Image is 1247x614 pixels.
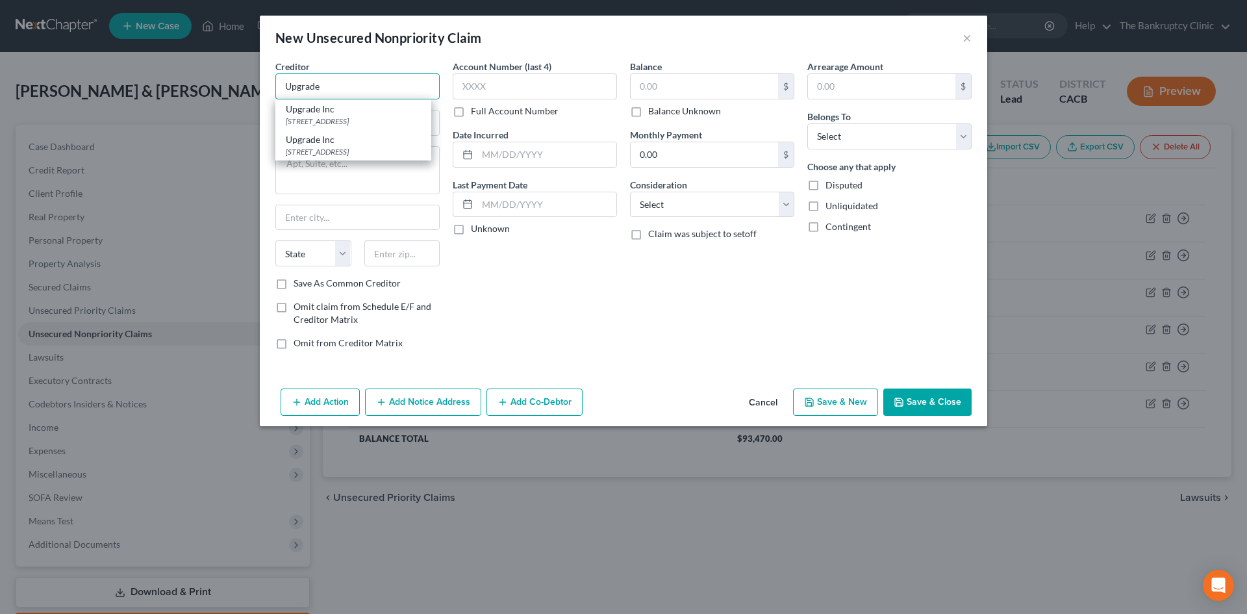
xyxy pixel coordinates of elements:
div: [STREET_ADDRESS] [286,116,421,127]
input: XXXX [453,73,617,99]
button: Save & New [793,389,878,416]
button: Add Co-Debtor [486,389,583,416]
label: Balance [630,60,662,73]
div: New Unsecured Nonpriority Claim [275,29,481,47]
span: Belongs To [807,111,851,122]
span: Omit claim from Schedule E/F and Creditor Matrix [294,301,431,325]
input: 0.00 [808,74,955,99]
label: Choose any that apply [807,160,896,173]
label: Date Incurred [453,128,509,142]
label: Last Payment Date [453,178,527,192]
div: Open Intercom Messenger [1203,570,1234,601]
button: Add Notice Address [365,389,481,416]
input: 0.00 [631,74,778,99]
span: Claim was subject to setoff [648,228,757,239]
label: Unknown [471,222,510,235]
input: MM/DD/YYYY [477,192,616,217]
button: Add Action [281,389,360,416]
div: $ [778,142,794,167]
span: Disputed [825,179,863,190]
label: Monthly Payment [630,128,702,142]
label: Account Number (last 4) [453,60,551,73]
label: Full Account Number [471,105,559,118]
span: Contingent [825,221,871,232]
span: Unliquidated [825,200,878,211]
div: [STREET_ADDRESS] [286,146,421,157]
button: Save & Close [883,389,972,416]
div: $ [955,74,971,99]
span: Creditor [275,61,310,72]
div: $ [778,74,794,99]
button: Cancel [738,390,788,416]
div: Upgrade Inc [286,103,421,116]
label: Balance Unknown [648,105,721,118]
label: Consideration [630,178,687,192]
label: Arrearage Amount [807,60,883,73]
button: × [963,30,972,45]
span: Omit from Creditor Matrix [294,337,403,348]
input: Search creditor by name... [275,73,440,99]
input: MM/DD/YYYY [477,142,616,167]
input: Enter city... [276,205,439,230]
label: Save As Common Creditor [294,277,401,290]
input: Enter zip... [364,240,440,266]
div: Upgrade Inc [286,133,421,146]
input: 0.00 [631,142,778,167]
